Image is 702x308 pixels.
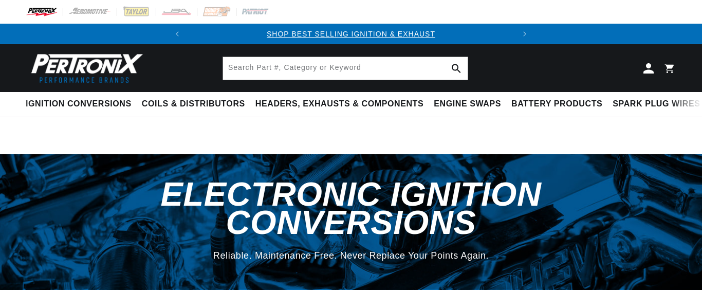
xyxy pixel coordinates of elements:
summary: Coils & Distributors [137,92,250,116]
span: Ignition Conversions [26,99,132,110]
summary: Headers, Exhausts & Components [250,92,429,116]
div: 1 of 2 [188,28,514,40]
a: SHOP BEST SELLING IGNITION & EXHAUST [267,30,435,38]
div: Announcement [188,28,514,40]
span: Battery Products [511,99,602,110]
span: Headers, Exhausts & Components [255,99,423,110]
span: Coils & Distributors [142,99,245,110]
summary: Battery Products [506,92,607,116]
summary: Ignition Conversions [26,92,137,116]
span: Spark Plug Wires [613,99,700,110]
img: Pertronix [26,50,144,86]
input: Search Part #, Category or Keyword [223,57,468,80]
button: Search Part #, Category or Keyword [445,57,468,80]
span: Engine Swaps [434,99,501,110]
button: Translation missing: en.sections.announcements.previous_announcement [167,24,188,44]
summary: Engine Swaps [429,92,506,116]
button: Translation missing: en.sections.announcements.next_announcement [514,24,535,44]
span: Reliable. Maintenance Free. Never Replace Your Points Again. [213,250,489,261]
span: Electronic Ignition Conversions [161,175,542,241]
